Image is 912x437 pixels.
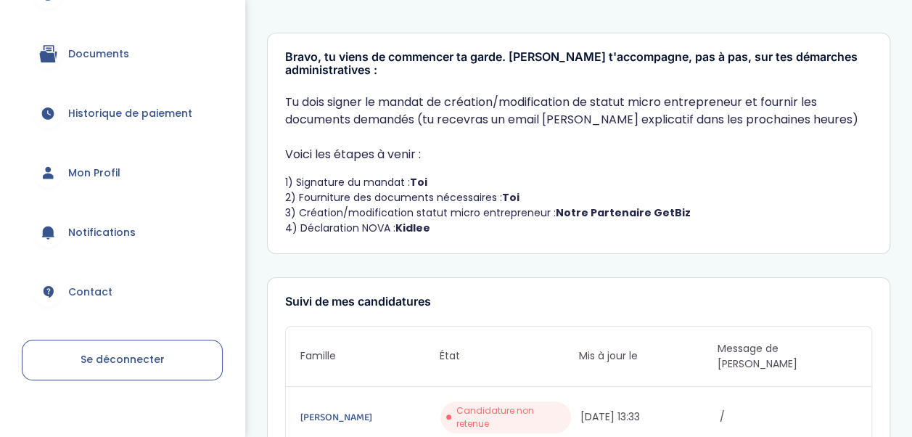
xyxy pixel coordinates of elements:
h3: Suivi de mes candidatures [285,295,872,309]
span: Mon Profil [68,166,120,181]
p: Voici les étapes à venir : [285,146,872,163]
li: 3) Création/modification statut micro entrepreneur : [285,205,872,221]
span: Famille [300,348,440,364]
a: Notifications [22,206,223,258]
strong: Notre Partenaire GetBiz [556,205,691,220]
span: Message de [PERSON_NAME] [718,341,857,372]
span: [DATE] 13:33 [580,409,717,425]
span: Candidature non retenue [456,404,566,430]
li: 2) Fourniture des documents nécessaires : [285,190,872,205]
span: Documents [68,46,129,62]
span: Notifications [68,225,136,240]
h3: Bravo, tu viens de commencer ta garde. [PERSON_NAME] t'accompagne, pas à pas, sur tes démarches a... [285,51,872,76]
a: Historique de paiement [22,87,223,139]
a: Contact [22,266,223,318]
li: 1) Signature du mandat : [285,175,872,190]
span: Se déconnecter [81,352,165,367]
span: Contact [68,285,112,300]
span: État [440,348,579,364]
span: Mis à jour le [578,348,718,364]
a: Documents [22,28,223,80]
span: Historique de paiement [68,106,192,121]
strong: Kidlee [395,221,430,235]
strong: Toi [502,190,519,205]
li: 4) Déclaration NOVA : [285,221,872,236]
p: Tu dois signer le mandat de création/modification de statut micro entrepreneur et fournir les doc... [285,94,872,128]
a: Se déconnecter [22,340,223,380]
a: Mon Profil [22,147,223,199]
a: [PERSON_NAME] [300,409,437,425]
strong: Toi [410,175,427,189]
span: / [720,409,857,425]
